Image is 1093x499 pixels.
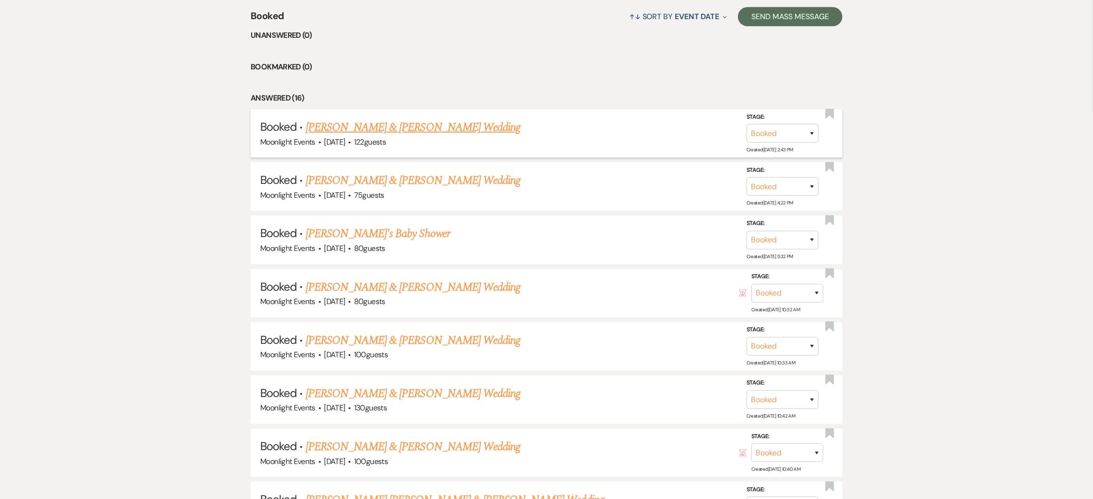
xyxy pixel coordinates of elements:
[354,350,388,360] span: 100 guests
[306,332,520,349] a: [PERSON_NAME] & [PERSON_NAME] Wedding
[251,92,842,104] li: Answered (16)
[625,4,731,29] button: Sort By Event Date
[324,190,345,200] span: [DATE]
[747,147,793,153] span: Created: [DATE] 2:43 PM
[354,190,384,200] span: 75 guests
[251,9,284,29] span: Booked
[251,29,842,42] li: Unanswered (0)
[354,243,385,253] span: 80 guests
[324,296,345,306] span: [DATE]
[260,296,315,306] span: Moonlight Events
[354,456,388,466] span: 100 guests
[354,403,387,413] span: 130 guests
[260,332,297,347] span: Booked
[260,403,315,413] span: Moonlight Events
[324,243,345,253] span: [DATE]
[751,306,800,313] span: Created: [DATE] 10:32 AM
[306,119,520,136] a: [PERSON_NAME] & [PERSON_NAME] Wedding
[260,137,315,147] span: Moonlight Events
[747,325,818,335] label: Stage:
[260,119,297,134] span: Booked
[747,485,818,495] label: Stage:
[747,378,818,388] label: Stage:
[260,350,315,360] span: Moonlight Events
[354,137,386,147] span: 122 guests
[747,218,818,229] label: Stage:
[306,279,520,296] a: [PERSON_NAME] & [PERSON_NAME] Wedding
[260,439,297,454] span: Booked
[738,7,842,26] button: Send Mass Message
[324,456,345,466] span: [DATE]
[306,438,520,455] a: [PERSON_NAME] & [PERSON_NAME] Wedding
[260,243,315,253] span: Moonlight Events
[260,279,297,294] span: Booked
[747,165,818,176] label: Stage:
[747,253,793,259] span: Created: [DATE] 5:32 PM
[324,137,345,147] span: [DATE]
[751,431,823,442] label: Stage:
[675,11,719,22] span: Event Date
[306,385,520,402] a: [PERSON_NAME] & [PERSON_NAME] Wedding
[260,190,315,200] span: Moonlight Events
[354,296,385,306] span: 80 guests
[306,172,520,189] a: [PERSON_NAME] & [PERSON_NAME] Wedding
[260,226,297,240] span: Booked
[747,413,795,419] span: Created: [DATE] 10:42 AM
[251,61,842,73] li: Bookmarked (0)
[260,172,297,187] span: Booked
[324,403,345,413] span: [DATE]
[629,11,641,22] span: ↑↓
[260,456,315,466] span: Moonlight Events
[324,350,345,360] span: [DATE]
[751,466,800,472] span: Created: [DATE] 10:40 AM
[751,272,823,282] label: Stage:
[747,200,793,206] span: Created: [DATE] 4:22 PM
[306,225,450,242] a: [PERSON_NAME]'s Baby Shower
[747,112,818,122] label: Stage:
[260,386,297,400] span: Booked
[747,360,795,366] span: Created: [DATE] 10:33 AM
